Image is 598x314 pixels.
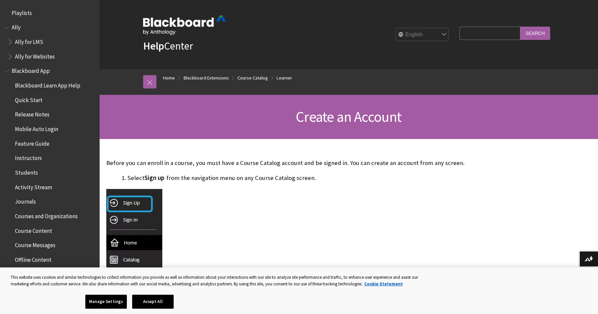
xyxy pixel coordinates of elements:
span: Ally for LMS [15,36,43,45]
span: Course Messages [15,240,55,249]
div: This website uses cookies and similar technologies to collect information you provide as well as ... [11,274,419,287]
select: Site Language Selector [396,28,449,42]
li: Select from the navigation menu on any Course Catalog screen. [128,173,493,183]
button: Accept All [132,295,174,309]
a: Learner [277,74,292,82]
span: Students [15,167,38,176]
button: Manage Settings [85,295,127,309]
a: Course Catalog [237,74,268,82]
span: Release Notes [15,109,49,118]
span: Instructors [15,153,42,162]
input: Search [520,27,550,40]
span: Playlists [12,7,32,16]
p: Before you can enroll in a course, you must have a Course Catalog account and be signed in. You c... [106,159,493,167]
img: Blackboard by Anthology [143,16,226,35]
span: Ally for Websites [15,51,55,60]
span: Sign up [144,174,164,182]
a: Home [163,74,175,82]
span: Mobile Auto Login [15,123,58,132]
nav: Book outline for Anthology Ally Help [4,22,96,62]
span: Blackboard App [12,66,50,75]
a: Blackboard Extensions [184,74,229,82]
span: Feature Guide [15,138,49,147]
span: Offline Content [15,254,51,263]
span: Courses and Organizations [15,211,78,220]
span: Blackboard Learn App Help [15,80,80,89]
span: Journals [15,196,36,205]
a: HelpCenter [143,39,193,53]
img: Course Catalog navigation menu with Sign Up highlighted in blue [106,189,162,303]
nav: Book outline for Playlists [4,7,96,19]
a: More information about your privacy, opens in a new tab [364,281,403,287]
span: Activity Stream [15,182,52,191]
span: Course Content [15,225,52,234]
span: Quick Start [15,94,43,103]
span: Ally [12,22,21,31]
span: Create an Account [296,107,401,126]
strong: Help [143,39,164,53]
